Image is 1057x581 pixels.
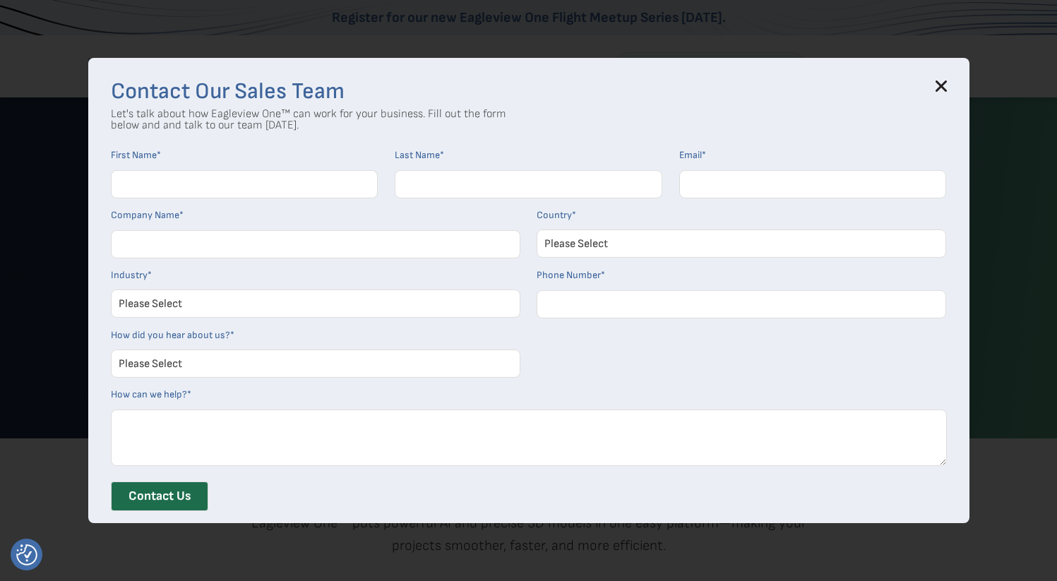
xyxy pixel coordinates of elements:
span: Industry [111,269,148,281]
span: How did you hear about us? [111,329,230,341]
span: First Name [111,149,157,161]
span: Last Name [395,149,440,161]
h3: Contact Our Sales Team [111,80,947,103]
input: Contact Us [111,481,208,511]
button: Consent Preferences [16,544,37,565]
span: Country [537,209,572,221]
span: How can we help? [111,388,187,400]
span: Email [679,149,702,161]
span: Phone Number [537,269,601,281]
img: Revisit consent button [16,544,37,565]
p: Let's talk about how Eagleview One™ can work for your business. Fill out the form below and and t... [111,109,506,131]
span: Company Name [111,209,179,221]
